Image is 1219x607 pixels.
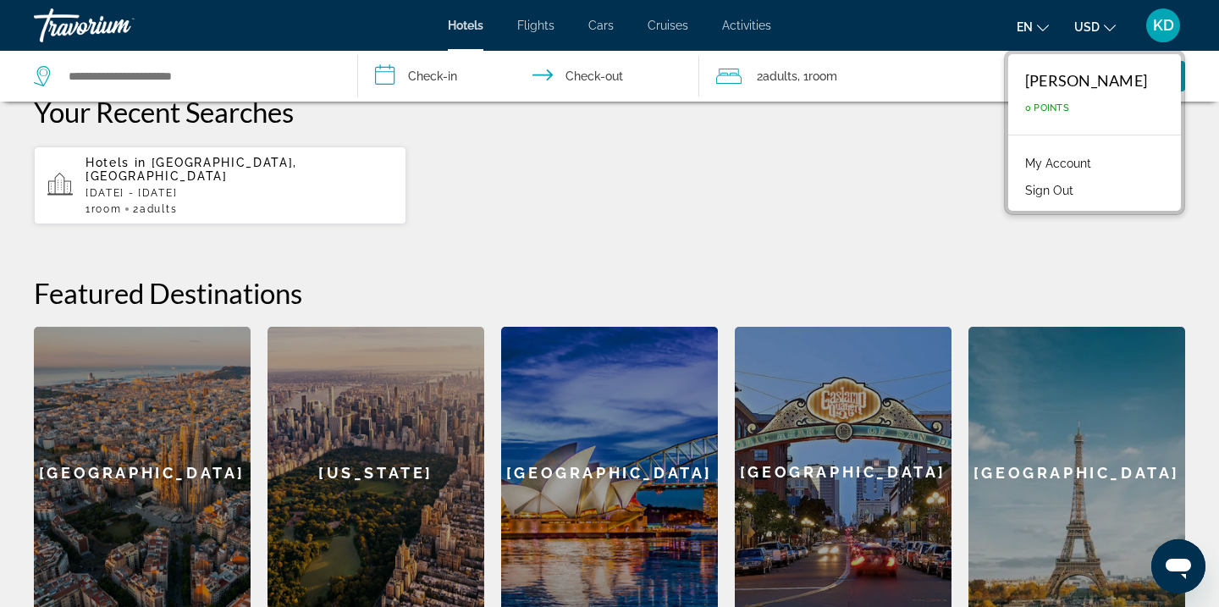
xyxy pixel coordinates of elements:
span: 2 [757,64,797,88]
h2: Featured Destinations [34,276,1185,310]
iframe: Button to launch messaging window [1151,539,1205,593]
button: Travelers: 2 adults, 0 children [699,51,1023,102]
button: User Menu [1141,8,1185,43]
a: Activities [722,19,771,32]
div: [PERSON_NAME] [1025,71,1147,90]
span: 2 [133,203,177,215]
span: Room [808,69,837,83]
a: Cars [588,19,614,32]
span: Adults [140,203,177,215]
span: 0 Points [1025,102,1069,113]
span: en [1017,20,1033,34]
button: Check in and out dates [358,51,699,102]
span: KD [1153,17,1174,34]
a: Flights [517,19,554,32]
span: Hotels in [85,156,146,169]
button: Change language [1017,14,1049,39]
a: My Account [1017,152,1100,174]
span: Room [91,203,122,215]
span: USD [1074,20,1100,34]
a: Hotels [448,19,483,32]
button: Hotels in [GEOGRAPHIC_DATA], [GEOGRAPHIC_DATA][DATE] - [DATE]1Room2Adults [34,146,406,225]
span: Adults [763,69,797,83]
span: 1 [85,203,121,215]
button: Sign Out [1017,179,1082,201]
p: Your Recent Searches [34,95,1185,129]
button: Change currency [1074,14,1116,39]
a: Cruises [648,19,688,32]
p: [DATE] - [DATE] [85,187,393,199]
span: , 1 [797,64,837,88]
a: Travorium [34,3,203,47]
span: [GEOGRAPHIC_DATA], [GEOGRAPHIC_DATA] [85,156,297,183]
